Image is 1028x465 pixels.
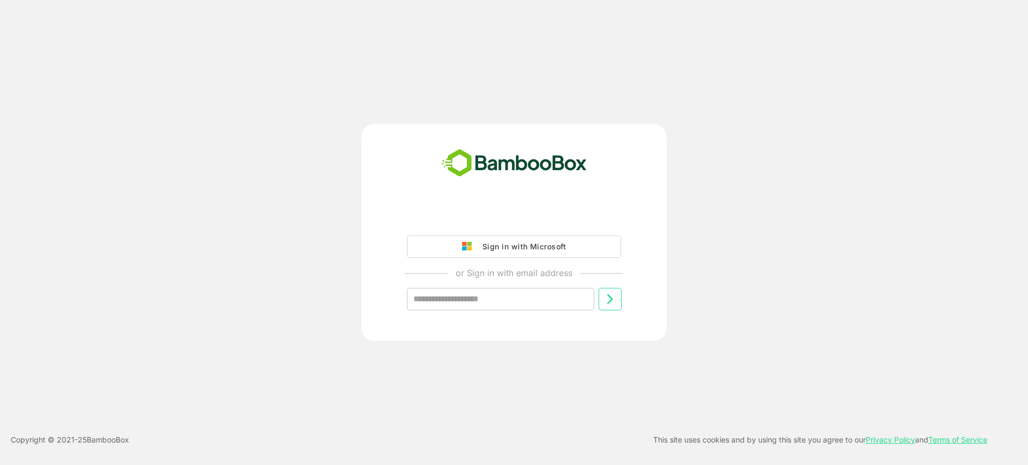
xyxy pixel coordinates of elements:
a: Terms of Service [928,435,987,444]
button: Sign in with Microsoft [407,235,621,258]
img: google [462,242,477,251]
div: Sign in with Microsoft [477,240,566,254]
p: Copyright © 2021- 25 BambooBox [11,433,129,446]
img: bamboobox [436,146,593,181]
p: or Sign in with email address [456,266,572,279]
p: This site uses cookies and by using this site you agree to our and [653,433,987,446]
iframe: Sign in with Google Button [402,205,626,229]
a: Privacy Policy [866,435,915,444]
